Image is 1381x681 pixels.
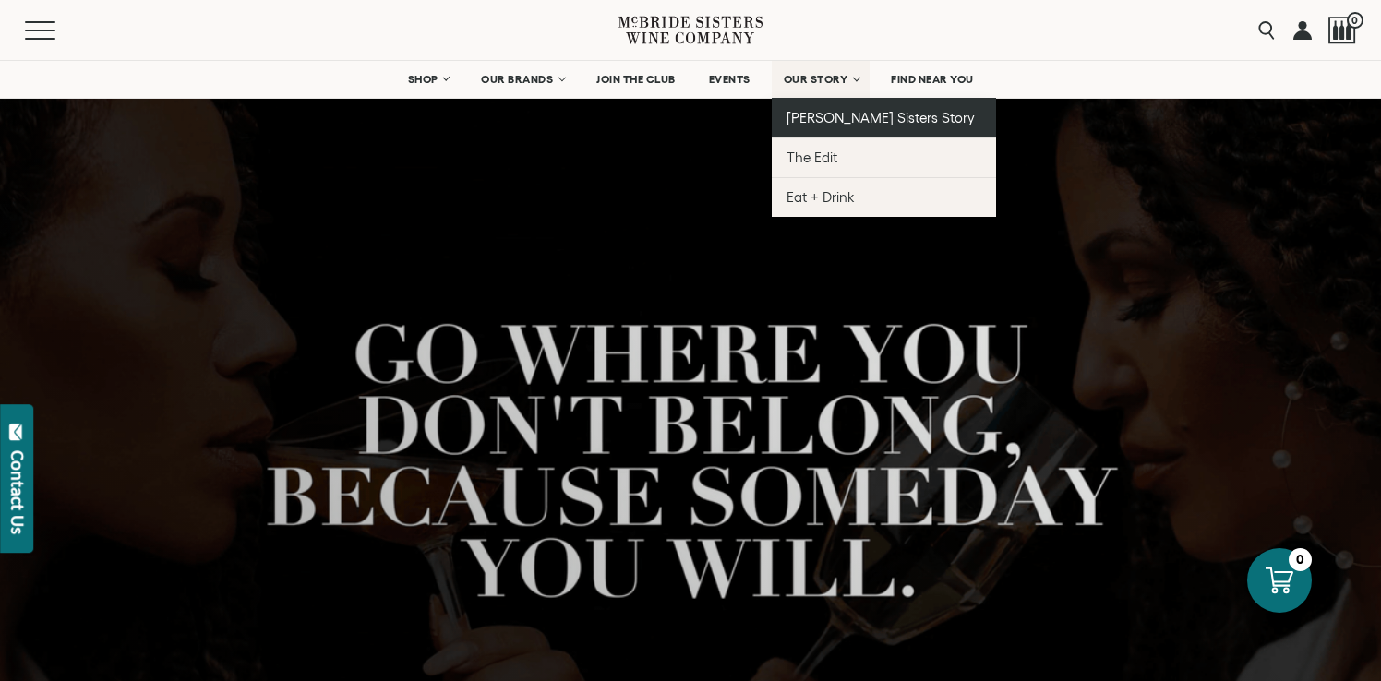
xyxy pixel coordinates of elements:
[879,61,986,98] a: FIND NEAR YOU
[596,73,676,86] span: JOIN THE CLUB
[584,61,688,98] a: JOIN THE CLUB
[469,61,575,98] a: OUR BRANDS
[772,98,996,137] a: [PERSON_NAME] Sisters Story
[25,21,91,40] button: Mobile Menu Trigger
[772,61,871,98] a: OUR STORY
[772,177,996,217] a: Eat + Drink
[1289,548,1312,571] div: 0
[772,137,996,177] a: The Edit
[787,189,855,205] span: Eat + Drink
[787,110,976,125] span: [PERSON_NAME] Sisters Story
[481,73,553,86] span: OUR BRANDS
[891,73,974,86] span: FIND NEAR YOU
[395,61,460,98] a: SHOP
[8,450,27,534] div: Contact Us
[784,73,848,86] span: OUR STORY
[407,73,438,86] span: SHOP
[787,149,837,165] span: The Edit
[1347,12,1363,29] span: 0
[697,61,763,98] a: EVENTS
[709,73,751,86] span: EVENTS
